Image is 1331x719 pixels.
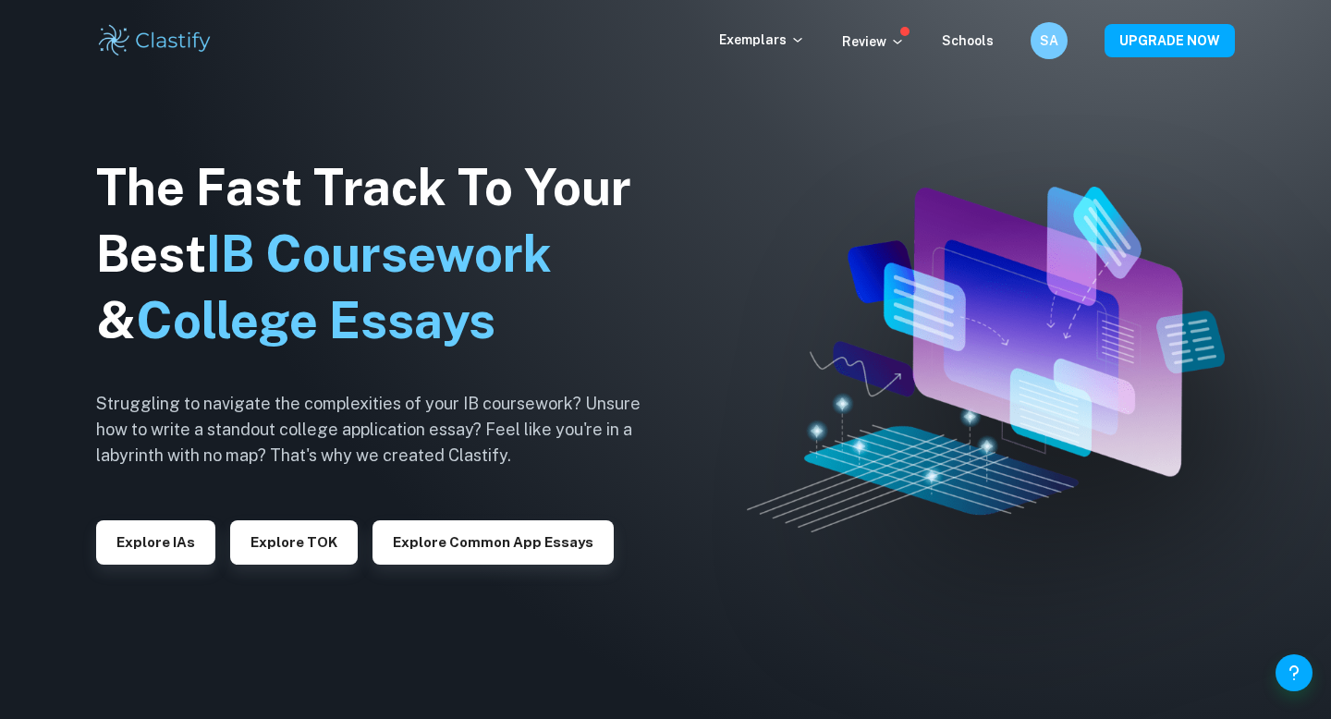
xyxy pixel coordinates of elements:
[96,532,215,550] a: Explore IAs
[96,22,214,59] img: Clastify logo
[230,532,358,550] a: Explore TOK
[1276,654,1313,691] button: Help and Feedback
[719,30,805,50] p: Exemplars
[206,225,552,283] span: IB Coursework
[230,520,358,565] button: Explore TOK
[96,520,215,565] button: Explore IAs
[96,391,669,469] h6: Struggling to navigate the complexities of your IB coursework? Unsure how to write a standout col...
[747,187,1225,531] img: Clastify hero
[136,291,495,349] span: College Essays
[942,33,994,48] a: Schools
[1105,24,1235,57] button: UPGRADE NOW
[372,532,614,550] a: Explore Common App essays
[372,520,614,565] button: Explore Common App essays
[1039,30,1060,51] h6: SA
[96,154,669,354] h1: The Fast Track To Your Best &
[842,31,905,52] p: Review
[1031,22,1068,59] button: SA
